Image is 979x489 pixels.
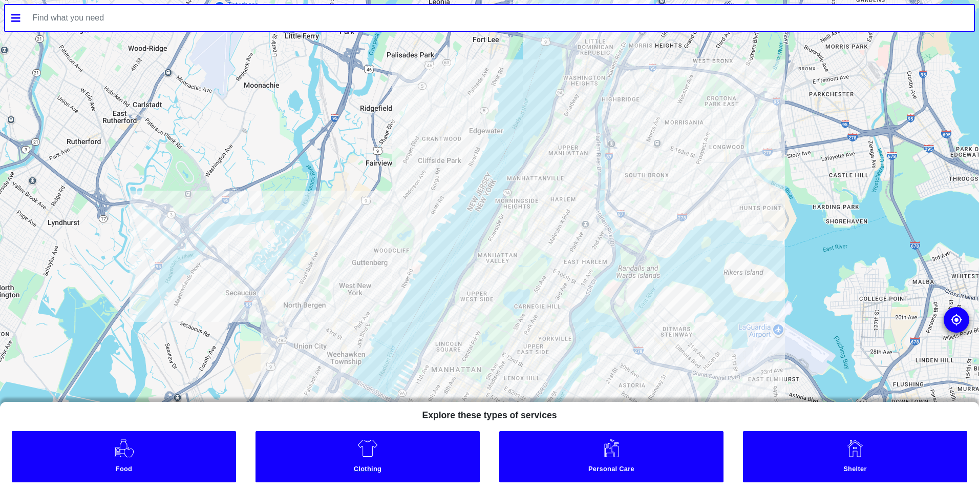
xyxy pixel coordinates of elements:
[12,431,236,482] a: Food
[746,465,964,476] small: Shelter
[499,431,723,482] a: Personal Care
[743,431,967,482] a: Shelter
[601,438,622,458] img: Personal Care
[845,438,865,458] img: Shelter
[414,402,565,425] h5: Explore these types of services
[14,465,233,476] small: Food
[502,465,720,476] small: Personal Care
[258,465,477,476] small: Clothing
[27,5,974,31] input: Find what you need
[950,314,963,326] img: go to my location
[256,431,480,482] a: Clothing
[114,438,135,458] img: Food
[357,438,378,458] img: Clothing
